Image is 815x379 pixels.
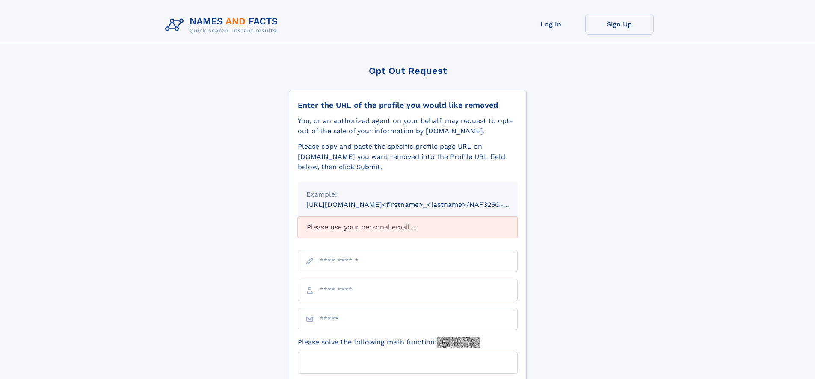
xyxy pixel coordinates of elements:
div: Please use your personal email ... [298,217,518,238]
small: [URL][DOMAIN_NAME]<firstname>_<lastname>/NAF325G-xxxxxxxx [306,200,534,209]
a: Sign Up [585,14,654,35]
div: Opt Out Request [289,65,527,76]
label: Please solve the following math function: [298,337,480,348]
div: Example: [306,189,509,200]
div: You, or an authorized agent on your behalf, may request to opt-out of the sale of your informatio... [298,116,518,136]
div: Enter the URL of the profile you would like removed [298,100,518,110]
a: Log In [517,14,585,35]
img: Logo Names and Facts [162,14,285,37]
div: Please copy and paste the specific profile page URL on [DOMAIN_NAME] you want removed into the Pr... [298,141,518,172]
